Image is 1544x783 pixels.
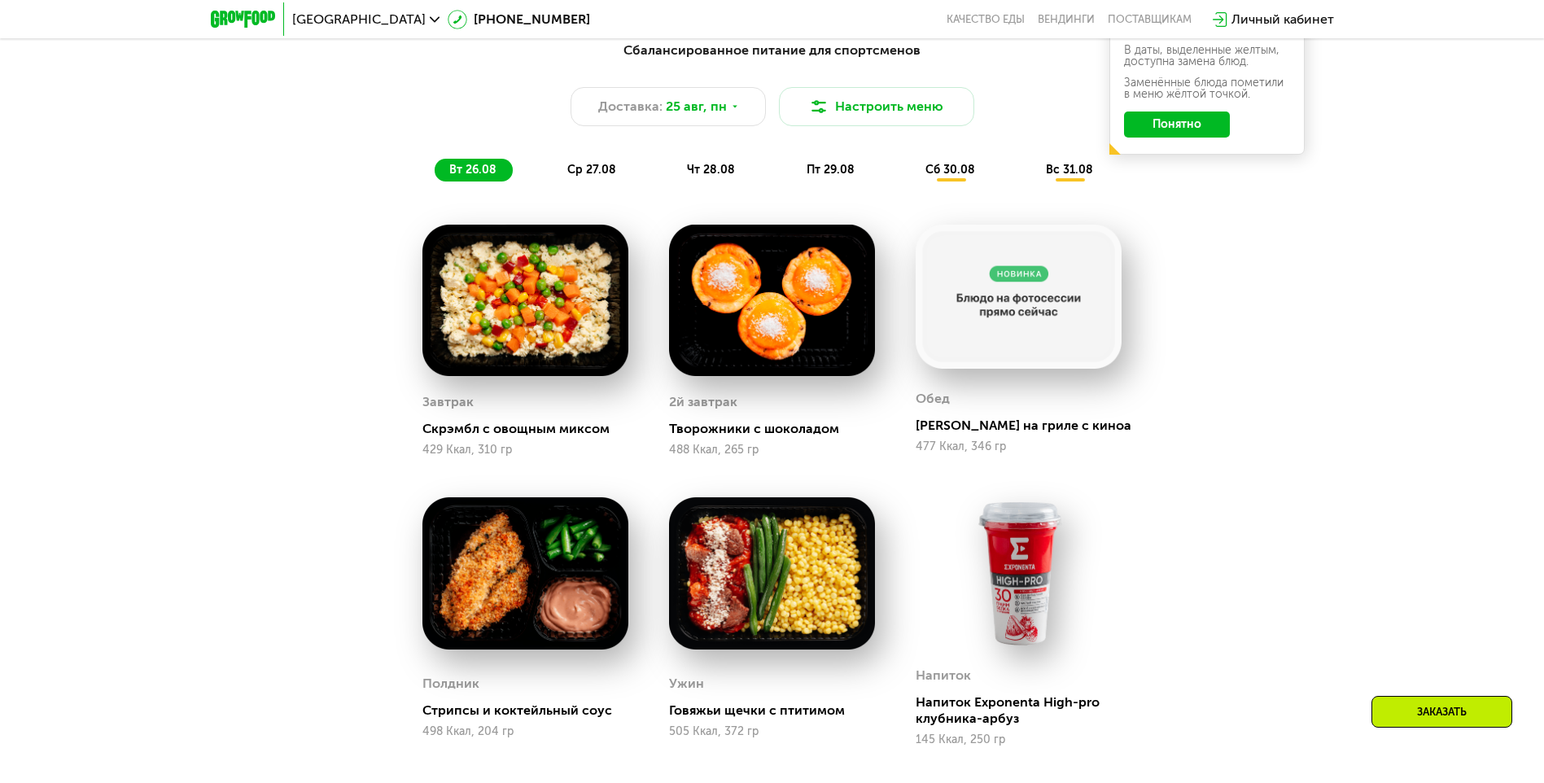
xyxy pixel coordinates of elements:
[422,444,628,457] div: 429 Ккал, 310 гр
[448,10,590,29] a: [PHONE_NUMBER]
[422,671,479,696] div: Полдник
[669,444,875,457] div: 488 Ккал, 265 гр
[779,87,974,126] button: Настроить меню
[807,163,855,177] span: пт 29.08
[669,421,888,437] div: Творожники с шоколадом
[422,421,641,437] div: Скрэмбл с овощным миксом
[1124,77,1290,100] div: Заменённые блюда пометили в меню жёлтой точкой.
[916,733,1122,746] div: 145 Ккал, 250 гр
[916,694,1135,727] div: Напиток Exponenta High-pro клубника-арбуз
[669,725,875,738] div: 505 Ккал, 372 гр
[669,390,737,414] div: 2й завтрак
[916,418,1135,434] div: [PERSON_NAME] на гриле с киноа
[916,663,971,688] div: Напиток
[947,13,1025,26] a: Качество еды
[687,163,735,177] span: чт 28.08
[1038,13,1095,26] a: Вендинги
[669,671,704,696] div: Ужин
[422,390,474,414] div: Завтрак
[1231,10,1334,29] div: Личный кабинет
[422,702,641,719] div: Стрипсы и коктейльный соус
[1108,13,1192,26] div: поставщикам
[1371,696,1512,728] div: Заказать
[669,702,888,719] div: Говяжьи щечки с птитимом
[916,387,950,411] div: Обед
[567,163,616,177] span: ср 27.08
[291,41,1254,61] div: Сбалансированное питание для спортсменов
[598,97,663,116] span: Доставка:
[925,163,975,177] span: сб 30.08
[1046,163,1093,177] span: вс 31.08
[292,13,426,26] span: [GEOGRAPHIC_DATA]
[1124,112,1230,138] button: Понятно
[916,440,1122,453] div: 477 Ккал, 346 гр
[1124,45,1290,68] div: В даты, выделенные желтым, доступна замена блюд.
[422,725,628,738] div: 498 Ккал, 204 гр
[449,163,496,177] span: вт 26.08
[666,97,727,116] span: 25 авг, пн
